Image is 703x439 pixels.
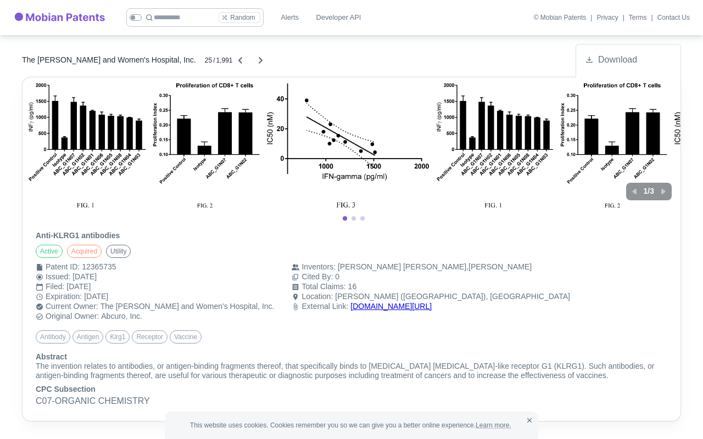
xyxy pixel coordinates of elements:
div: antibody [36,330,70,344]
div: 1,991 [216,57,232,64]
div: | [590,13,592,22]
a: Contact Us [657,14,690,21]
div: Location : [302,292,333,302]
h6: Abstract [36,352,667,362]
a: The [PERSON_NAME] and Women's Hospital, Inc. [101,302,275,311]
span: antigen [73,332,103,342]
span: vaccine [170,332,201,342]
div: Original Owner : [46,312,99,322]
a: Terms [629,14,647,21]
p: C07 - ORGANIC CHEMISTRY [36,395,667,408]
h6: CPC Subsection [36,385,667,394]
div: © Mobian Patents [534,14,587,21]
div: [DATE] [72,272,274,282]
div: klrg1 [105,330,130,344]
h6: 1 / 3 [644,187,654,196]
div: 0 [335,272,570,282]
div: / [213,57,215,64]
div: antigen [72,330,104,344]
a: The [PERSON_NAME] and Women's Hospital, Inc. [22,47,196,74]
img: US12365735-20250722-D00003.png [265,82,431,209]
a: Developer API [312,8,366,27]
div: vaccine [170,330,202,344]
div: [PERSON_NAME] ([GEOGRAPHIC_DATA]), [GEOGRAPHIC_DATA] [335,292,570,301]
span: klrg1 [106,332,129,342]
div: 12365735 [82,262,274,272]
div: | [651,13,653,22]
a: [DOMAIN_NAME][URL] [350,302,432,311]
div: [DATE] [66,282,274,291]
span: antibody [36,332,70,342]
a: [PERSON_NAME] [468,262,532,271]
button: Random [219,12,260,23]
span: This website uses cookies. Cookies remember you so we can give you a better online experience. [190,420,513,430]
div: Patent ID : [46,262,80,272]
div: Expiration : [46,292,82,302]
a: Learn more. [476,421,511,429]
h6: Anti-KLRG1 antibodies [36,231,667,240]
a: Download [585,53,680,66]
span: receptor [132,332,167,342]
div: Issued : [46,272,70,282]
a: [PERSON_NAME] [PERSON_NAME] [338,262,466,271]
div: Total Claims : [302,282,345,292]
img: US12365735-20250722-D00001.png [435,82,555,209]
img: US12365735-20250722-D00002.png [559,82,668,209]
a: Abcuro, Inc. [101,312,142,320]
div: 25 [205,57,212,64]
div: | [623,13,624,22]
img: US12365735-20250722-D00001.png [27,82,147,209]
div: receptor [132,330,168,344]
div: Current Owner : [46,302,98,312]
div: Inventors : [302,262,335,272]
p: The invention relates to antibodies, or antigen-binding fragments thereof, that specifically bind... [36,362,667,380]
img: US12365735-20250722-D00002.png [152,82,261,209]
div: 16 [348,282,570,291]
a: Alerts [272,8,308,27]
span: Download [598,53,637,66]
div: Cited By : [302,272,333,282]
div: , [338,262,570,272]
div: [DATE] [84,292,274,301]
div: Filed : [46,282,64,292]
div: External Link : [302,302,348,312]
a: Privacy [596,14,618,21]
